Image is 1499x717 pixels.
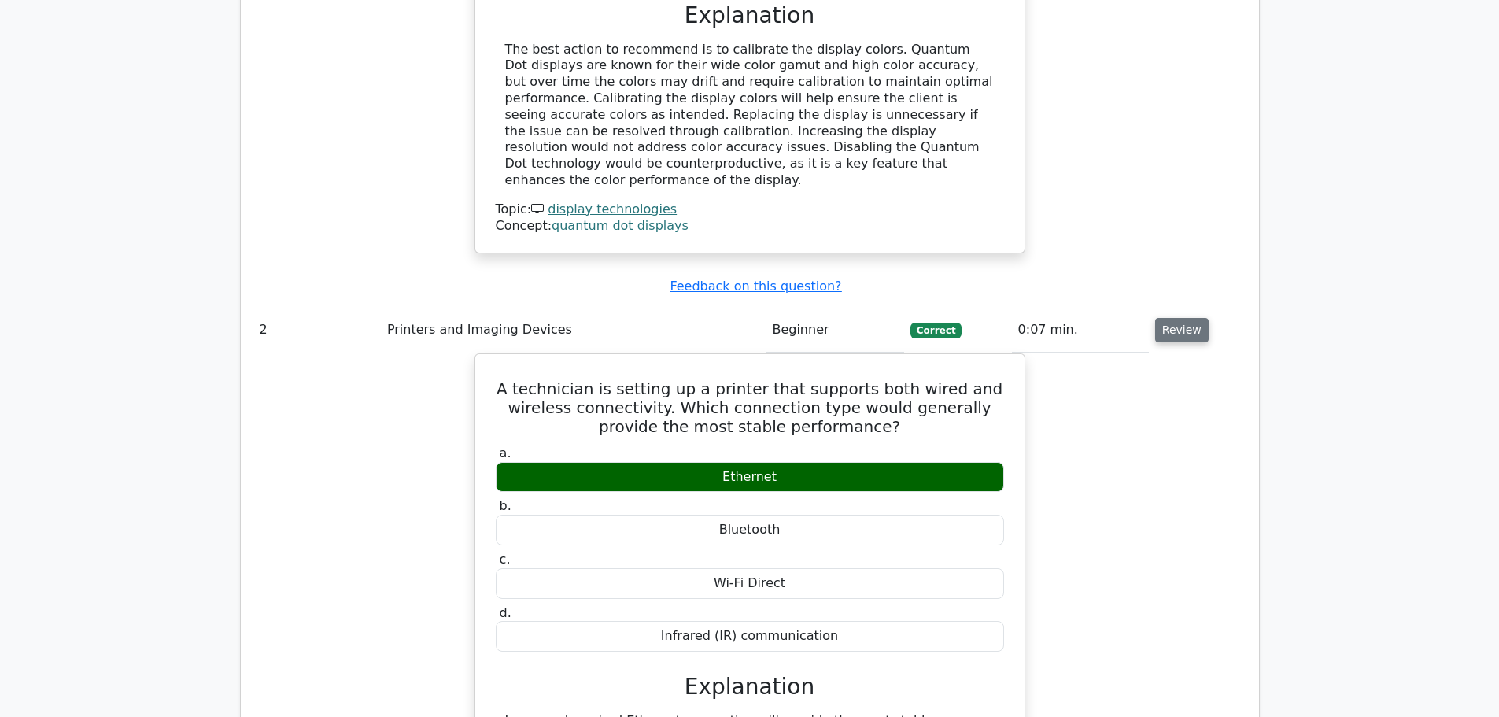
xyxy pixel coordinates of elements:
span: Correct [910,323,962,338]
button: Review [1155,318,1209,342]
a: quantum dot displays [552,218,689,233]
a: Feedback on this question? [670,279,841,294]
a: display technologies [548,201,677,216]
span: d. [500,605,511,620]
div: Bluetooth [496,515,1004,545]
span: c. [500,552,511,567]
span: a. [500,445,511,460]
div: Concept: [496,218,1004,235]
span: b. [500,498,511,513]
h3: Explanation [505,674,995,700]
h3: Explanation [505,2,995,29]
td: Beginner [766,308,904,353]
td: 2 [253,308,381,353]
div: The best action to recommend is to calibrate the display colors. Quantum Dot displays are known f... [505,42,995,189]
div: Topic: [496,201,1004,218]
div: Wi-Fi Direct [496,568,1004,599]
td: 0:07 min. [1012,308,1149,353]
td: Printers and Imaging Devices [381,308,766,353]
div: Ethernet [496,462,1004,493]
h5: A technician is setting up a printer that supports both wired and wireless connectivity. Which co... [494,379,1006,436]
div: Infrared (IR) communication [496,621,1004,652]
